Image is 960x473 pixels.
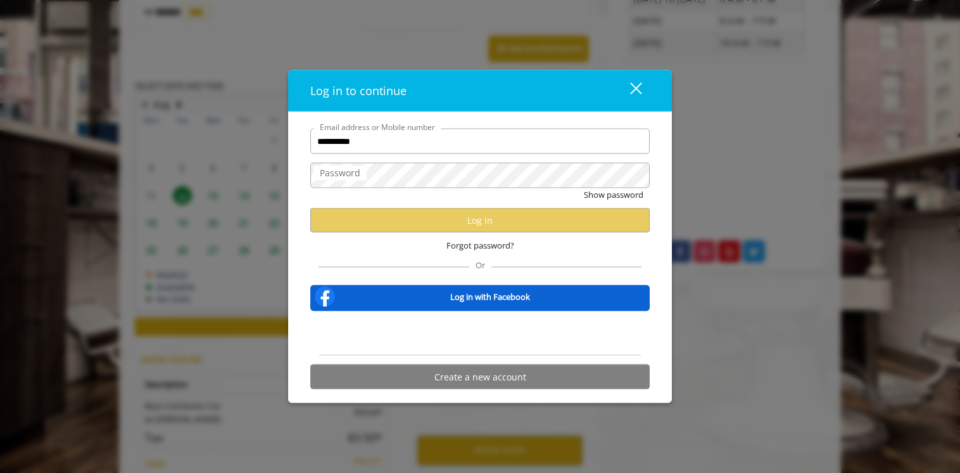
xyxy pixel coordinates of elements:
[313,166,367,180] label: Password
[310,83,407,98] span: Log in to continue
[450,290,530,303] b: Log in with Facebook
[607,78,650,104] button: close dialog
[312,284,338,309] img: facebook-logo
[310,365,650,389] button: Create a new account
[313,121,441,133] label: Email address or Mobile number
[310,163,650,188] input: Password
[584,188,643,202] button: Show password
[469,259,491,271] span: Or
[616,81,641,100] div: close dialog
[416,320,545,347] iframe: Sign in with Google Button
[310,129,650,154] input: Email address or Mobile number
[310,208,650,233] button: Log in
[446,239,514,252] span: Forgot password?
